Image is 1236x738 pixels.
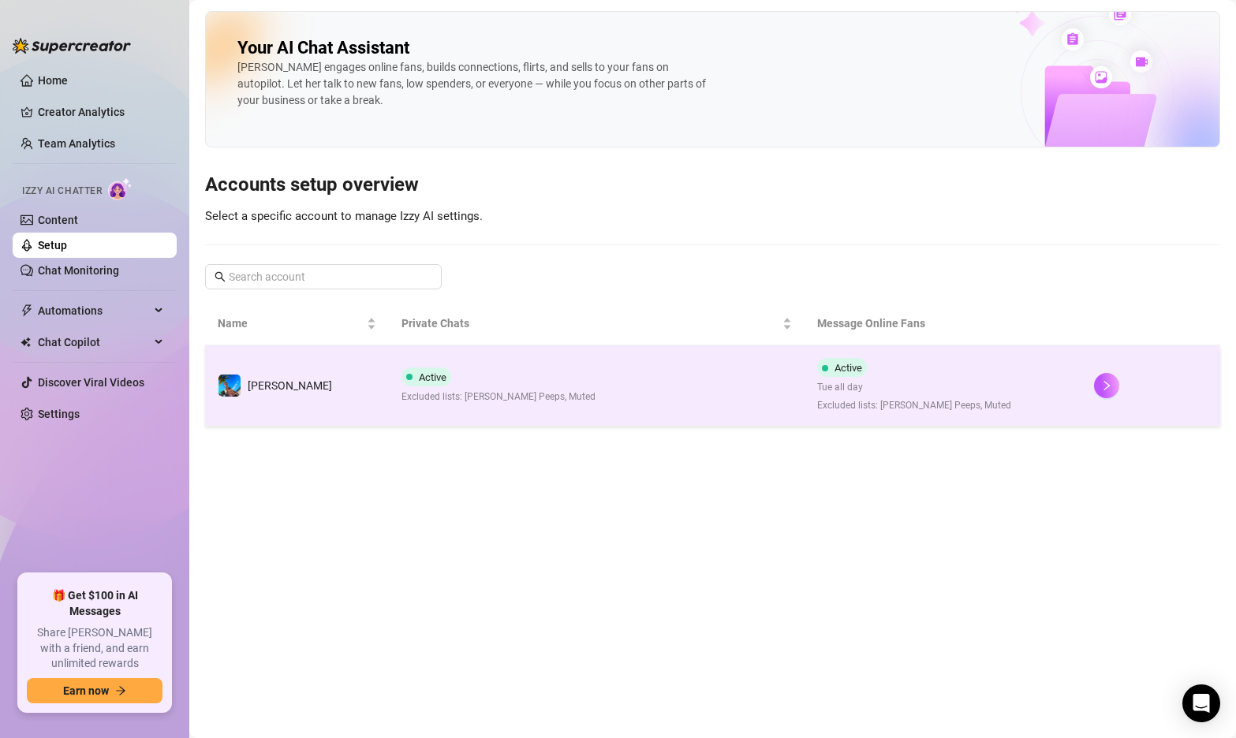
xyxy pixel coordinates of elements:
a: Team Analytics [38,137,115,150]
div: [PERSON_NAME] engages online fans, builds connections, flirts, and sells to your fans on autopilo... [237,59,711,109]
img: Ryan [218,375,241,397]
span: Active [835,362,862,374]
img: AI Chatter [108,177,133,200]
span: Select a specific account to manage Izzy AI settings. [205,209,483,223]
th: Private Chats [389,302,805,345]
img: logo-BBDzfeDw.svg [13,38,131,54]
span: Excluded lists: [PERSON_NAME] Peeps, Muted [817,398,1011,413]
span: Excluded lists: [PERSON_NAME] Peeps, Muted [401,389,596,404]
img: Chat Copilot [21,337,31,348]
a: Setup [38,239,67,252]
a: Content [38,214,78,226]
a: Chat Monitoring [38,264,119,277]
a: Discover Viral Videos [38,376,144,389]
span: arrow-right [115,685,126,696]
span: [PERSON_NAME] [248,379,332,392]
span: right [1101,380,1112,391]
span: Chat Copilot [38,330,150,355]
span: 🎁 Get $100 in AI Messages [27,588,162,619]
span: thunderbolt [21,304,33,317]
span: Izzy AI Chatter [22,184,102,199]
span: Active [419,371,446,383]
span: Automations [38,298,150,323]
th: Message Online Fans [805,302,1081,345]
span: Tue all day [817,380,1011,395]
span: Private Chats [401,315,779,332]
a: Settings [38,408,80,420]
div: Open Intercom Messenger [1182,684,1220,722]
input: Search account [229,268,420,285]
a: Creator Analytics [38,99,164,125]
span: Earn now [63,684,109,697]
h2: Your AI Chat Assistant [237,37,409,59]
span: search [215,271,226,282]
span: Name [218,315,364,332]
button: right [1094,373,1119,398]
h3: Accounts setup overview [205,173,1220,198]
a: Home [38,74,68,87]
th: Name [205,302,389,345]
span: Share [PERSON_NAME] with a friend, and earn unlimited rewards [27,625,162,672]
button: Earn nowarrow-right [27,678,162,703]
